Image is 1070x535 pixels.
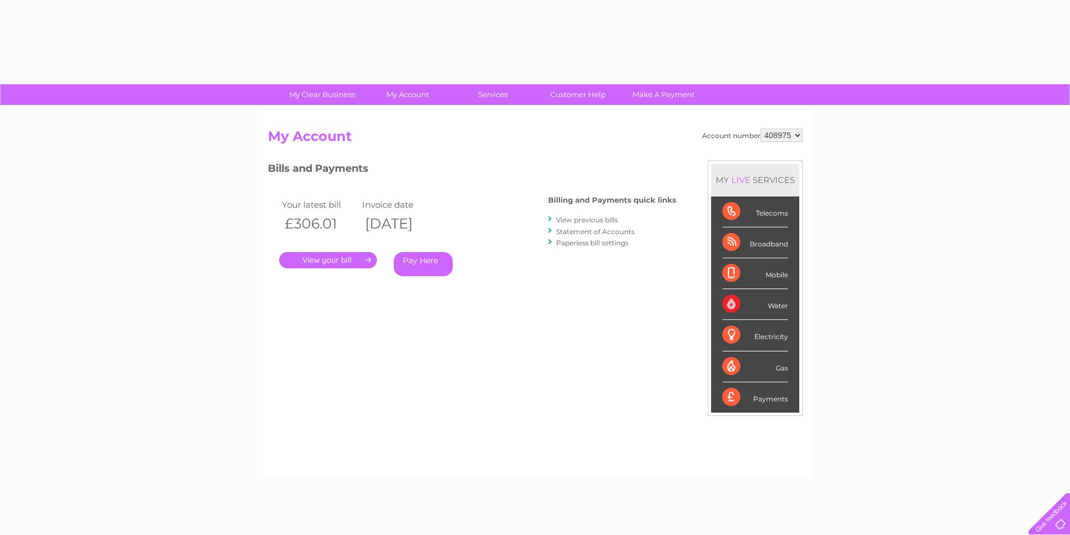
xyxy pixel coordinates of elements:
div: LIVE [729,175,753,185]
a: Services [447,84,539,105]
div: Broadband [722,227,788,258]
div: Mobile [722,258,788,289]
a: Pay Here [394,252,453,276]
h4: Billing and Payments quick links [548,196,676,204]
a: . [279,252,377,268]
div: Gas [722,351,788,382]
div: Account number [702,129,803,142]
th: £306.01 [279,212,360,235]
a: Paperless bill settings [556,239,629,247]
a: Statement of Accounts [556,227,635,236]
div: Payments [722,382,788,413]
th: [DATE] [359,212,440,235]
div: Electricity [722,320,788,351]
a: Customer Help [532,84,625,105]
div: Telecoms [722,196,788,227]
div: MY SERVICES [711,164,799,196]
h3: Bills and Payments [268,161,676,180]
td: Invoice date [359,197,440,212]
a: My Clear Business [276,84,368,105]
a: View previous bills [556,216,618,224]
a: Make A Payment [617,84,710,105]
td: Your latest bill [279,197,360,212]
h2: My Account [268,129,803,150]
div: Water [722,289,788,320]
a: My Account [361,84,454,105]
